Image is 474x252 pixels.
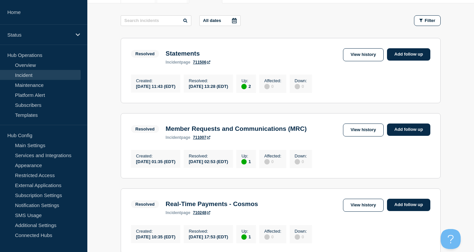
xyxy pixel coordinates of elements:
div: 0 [295,234,307,240]
div: 0 [264,158,281,164]
a: Add follow up [387,199,430,211]
div: [DATE] 11:43 (EDT) [136,83,175,89]
div: disabled [264,234,270,240]
span: Filter [425,18,435,23]
div: disabled [295,84,300,89]
div: [DATE] 02:53 (EDT) [189,158,228,164]
div: disabled [264,159,270,164]
div: up [241,84,247,89]
div: disabled [264,84,270,89]
div: 0 [295,158,307,164]
span: incident [166,60,181,65]
a: View history [343,124,384,136]
span: Resolved [131,125,159,133]
button: Filter [414,15,441,26]
p: Affected : [264,78,281,83]
button: All dates [199,15,241,26]
div: 1 [241,234,251,240]
h3: Real-Time Payments - Cosmos [166,200,258,208]
div: 0 [264,234,281,240]
a: 711506 [193,60,210,65]
a: 711007 [193,135,210,140]
p: Created : [136,229,175,234]
div: [DATE] 17:53 (EDT) [189,234,228,239]
span: incident [166,210,181,215]
p: Created : [136,153,175,158]
a: 710248 [193,210,210,215]
p: Affected : [264,229,281,234]
div: disabled [295,234,300,240]
h3: Member Requests and Communications (MRC) [166,125,307,132]
p: Resolved : [189,153,228,158]
a: Add follow up [387,124,430,136]
p: page [166,135,190,140]
div: 1 [241,158,251,164]
div: up [241,159,247,164]
span: Resolved [131,200,159,208]
div: 0 [264,83,281,89]
h3: Statements [166,50,210,57]
p: page [166,60,190,65]
div: up [241,234,247,240]
p: Resolved : [189,229,228,234]
p: Up : [241,153,251,158]
a: Add follow up [387,48,430,61]
p: Down : [295,78,307,83]
a: View history [343,48,384,61]
div: disabled [295,159,300,164]
div: 0 [295,83,307,89]
div: 2 [241,83,251,89]
a: View history [343,199,384,212]
div: [DATE] 01:35 (EDT) [136,158,175,164]
span: incident [166,135,181,140]
p: Up : [241,78,251,83]
p: Created : [136,78,175,83]
input: Search incidents [121,15,191,26]
p: Status [7,32,71,38]
div: [DATE] 13:28 (EDT) [189,83,228,89]
p: All dates [203,18,221,23]
p: Up : [241,229,251,234]
p: page [166,210,190,215]
p: Down : [295,153,307,158]
div: [DATE] 10:35 (EDT) [136,234,175,239]
iframe: Help Scout Beacon - Open [441,229,461,249]
p: Resolved : [189,78,228,83]
span: Resolved [131,50,159,58]
p: Affected : [264,153,281,158]
p: Down : [295,229,307,234]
